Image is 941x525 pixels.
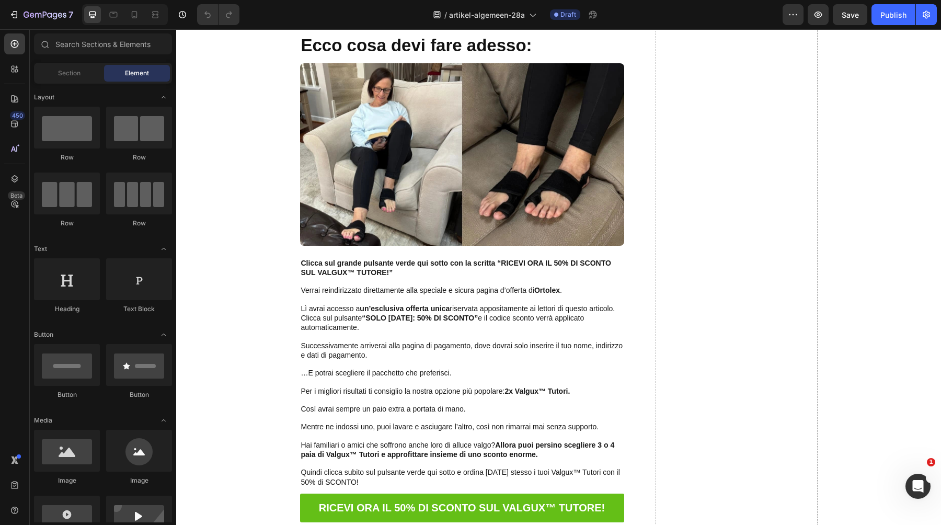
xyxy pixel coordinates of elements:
span: Toggle open [155,241,172,257]
strong: RICEVI ORA IL 50% DI SCONTO SUL VALGUX™ TUTORE! [143,473,429,484]
strong: Ortolex [358,257,384,265]
span: Media [34,416,52,425]
span: Section [58,69,81,78]
span: Layout [34,93,54,102]
p: 7 [68,8,73,21]
button: Publish [871,4,915,25]
div: Image [34,476,100,485]
span: artikel-algemeen-28a [449,9,525,20]
div: Row [106,153,172,162]
span: Toggle open [155,412,172,429]
iframe: Design area [176,29,941,525]
button: Save [833,4,867,25]
span: Element [125,69,149,78]
span: Save [842,10,859,19]
div: Heading [34,304,100,314]
span: / [444,9,447,20]
div: 450 [10,111,25,120]
div: Button [34,390,100,400]
iframe: Intercom live chat [905,474,931,499]
div: Row [34,219,100,228]
button: 7 [4,4,78,25]
span: Clicca sul pulsante e il codice sconto verrà applicato automaticamente. [125,284,408,302]
div: Button [106,390,172,400]
div: Publish [880,9,906,20]
a: RICEVI ORA IL 50% DI SCONTO SUL VALGUX™ TUTORE! [124,464,448,493]
span: Per i migliori risultati ti consiglio la nostra opzione più popolare: [125,358,394,366]
span: 1 [927,458,935,466]
span: Draft [560,10,576,19]
div: Text Block [106,304,172,314]
span: Così avrai sempre un paio extra a portata di mano. [125,375,290,384]
span: Text [34,244,47,254]
span: Toggle open [155,326,172,343]
div: Row [34,153,100,162]
span: Toggle open [155,89,172,106]
strong: “SOLO [DATE]: 50% DI SCONTO” [186,284,302,293]
span: Successivamente arriverai alla pagina di pagamento, dove dovrai solo inserire il tuo nome, indiri... [125,312,447,330]
span: …E potrai scegliere il pacchetto che preferisci. [125,339,276,348]
span: Lì avrai accesso a riservata appositamente ai lettori di questo articolo. [125,275,439,283]
span: Mentre ne indossi uno, puoi lavare e asciugare l’altro, così non rimarrai mai senza supporto. [125,393,423,402]
span: Hai familiari o amici che soffrono anche loro di alluce valgo? [125,412,439,429]
div: Row [106,219,172,228]
span: Quindi clicca subito sul pulsante verde qui sotto e ordina [DATE] stesso i tuoi Valgux™ Tutori co... [125,439,444,456]
strong: un’esclusiva offerta unica [183,275,273,283]
div: Undo/Redo [197,4,239,25]
strong: 2x Valgux™ Tutori. [328,358,394,366]
div: Beta [8,191,25,200]
div: Image [106,476,172,485]
span: Button [34,330,53,339]
input: Search Sections & Elements [34,33,172,54]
